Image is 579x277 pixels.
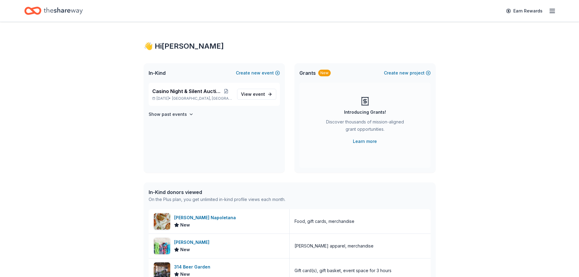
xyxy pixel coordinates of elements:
[149,111,187,118] h4: Show past events
[399,69,408,77] span: new
[237,89,276,100] a: View event
[152,88,220,95] span: Casino Night & Silent Auction
[295,218,354,225] div: Food, gift cards, merchandise
[353,138,377,145] a: Learn more
[180,221,190,229] span: New
[154,238,170,254] img: Image for Vineyard Vines
[144,41,436,51] div: 👋 Hi [PERSON_NAME]
[344,109,386,116] div: Introducing Grants!
[172,96,232,101] span: [GEOGRAPHIC_DATA], [GEOGRAPHIC_DATA]
[318,70,331,76] div: New
[251,69,260,77] span: new
[384,69,431,77] button: Createnewproject
[253,92,265,97] span: event
[299,69,316,77] span: Grants
[24,4,83,18] a: Home
[236,69,280,77] button: Createnewevent
[241,91,265,98] span: View
[324,118,406,135] div: Discover thousands of mission-aligned grant opportunities.
[149,189,285,196] div: In-Kind donors viewed
[152,96,232,101] p: [DATE] •
[502,5,546,16] a: Earn Rewards
[149,196,285,203] div: On the Plus plan, you get unlimited in-kind profile views each month.
[149,111,194,118] button: Show past events
[154,213,170,230] img: Image for Frank Pepe Pizzeria Napoletana
[174,263,213,271] div: 314 Beer Garden
[295,242,374,250] div: [PERSON_NAME] apparel, merchandise
[174,239,212,246] div: [PERSON_NAME]
[149,69,166,77] span: In-Kind
[174,214,238,221] div: [PERSON_NAME] Napoletana
[295,267,391,274] div: Gift card(s), gift basket, event space for 3 hours
[180,246,190,253] span: New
